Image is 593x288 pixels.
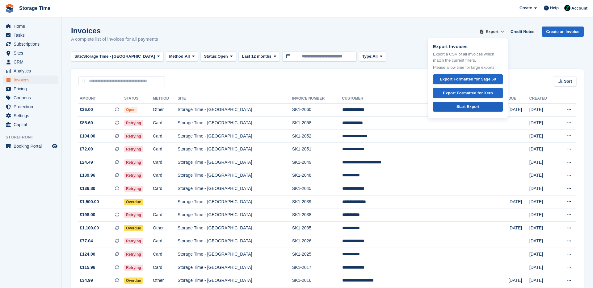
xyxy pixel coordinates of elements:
[3,120,58,129] a: menu
[204,53,217,60] span: Status:
[178,103,292,117] td: Storage Time - [GEOGRAPHIC_DATA]
[178,169,292,182] td: Storage Time - [GEOGRAPHIC_DATA]
[359,51,386,62] button: Type: All
[529,103,557,117] td: [DATE]
[80,146,93,152] span: £72.00
[508,195,529,208] td: [DATE]
[178,94,292,104] th: Site
[80,212,95,218] span: £198.00
[550,5,559,11] span: Help
[178,195,292,208] td: Storage Time - [GEOGRAPHIC_DATA]
[362,53,373,60] span: Type:
[571,5,587,11] span: Account
[166,51,198,62] button: Method: All
[71,51,163,62] button: Site: Storage Time - [GEOGRAPHIC_DATA]
[178,274,292,287] td: Storage Time - [GEOGRAPHIC_DATA]
[124,107,137,113] span: Open
[292,208,342,222] td: SK1-2038
[80,106,93,113] span: £36.00
[519,5,532,11] span: Create
[529,261,557,274] td: [DATE]
[178,248,292,261] td: Storage Time - [GEOGRAPHIC_DATA]
[529,248,557,261] td: [DATE]
[292,261,342,274] td: SK1-2017
[14,76,51,84] span: Invoices
[292,143,342,156] td: SK1-2051
[529,182,557,195] td: [DATE]
[74,53,83,60] span: Site:
[17,3,53,13] a: Storage Time
[443,90,493,96] div: Export Formatted for Xero
[124,159,143,166] span: Retrying
[178,130,292,143] td: Storage Time - [GEOGRAPHIC_DATA]
[14,58,51,66] span: CRM
[508,222,529,235] td: [DATE]
[14,40,51,48] span: Subscriptions
[14,67,51,75] span: Analytics
[80,238,93,244] span: £77.04
[124,120,143,126] span: Retrying
[124,251,143,257] span: Retrying
[14,22,51,31] span: Home
[3,111,58,120] a: menu
[529,156,557,169] td: [DATE]
[529,117,557,130] td: [DATE]
[508,103,529,117] td: [DATE]
[185,53,190,60] span: All
[433,43,503,50] p: Export Invoices
[5,4,14,13] img: stora-icon-8386f47178a22dfd0bd8f6a31ec36ba5ce8667c1dd55bd0f319d3a0aa187defe.svg
[124,265,143,271] span: Retrying
[178,222,292,235] td: Storage Time - [GEOGRAPHIC_DATA]
[292,117,342,130] td: SK1-2058
[51,142,58,150] a: Preview store
[508,94,529,104] th: Due
[83,53,155,60] span: Storage Time - [GEOGRAPHIC_DATA]
[178,208,292,222] td: Storage Time - [GEOGRAPHIC_DATA]
[433,51,503,63] p: Export a CSV of all Invoices which match the current filters.
[178,182,292,195] td: Storage Time - [GEOGRAPHIC_DATA]
[124,146,143,152] span: Retrying
[433,102,503,112] a: Start Export
[342,94,509,104] th: Customer
[3,102,58,111] a: menu
[80,133,95,139] span: £104.00
[124,212,143,218] span: Retrying
[529,143,557,156] td: [DATE]
[238,51,280,62] button: Last 12 months
[564,78,572,84] span: Sort
[153,235,178,248] td: Card
[217,53,228,60] span: Open
[153,143,178,156] td: Card
[80,120,93,126] span: £85.60
[3,22,58,31] a: menu
[124,94,153,104] th: Status
[292,103,342,117] td: SK1-2060
[3,49,58,57] a: menu
[242,53,271,60] span: Last 12 months
[292,182,342,195] td: SK1-2045
[292,156,342,169] td: SK1-2049
[124,238,143,244] span: Retrying
[153,117,178,130] td: Card
[292,94,342,104] th: Invoice Number
[433,88,503,98] a: Export Formatted for Xero
[80,172,95,179] span: £139.96
[153,182,178,195] td: Card
[529,130,557,143] td: [DATE]
[153,274,178,287] td: Other
[78,94,124,104] th: Amount
[3,93,58,102] a: menu
[80,199,99,205] span: £1,500.00
[3,67,58,75] a: menu
[178,235,292,248] td: Storage Time - [GEOGRAPHIC_DATA]
[14,120,51,129] span: Capital
[124,186,143,192] span: Retrying
[6,134,61,140] span: Storefront
[564,5,570,11] img: Zain Sarwar
[292,222,342,235] td: SK1-2035
[3,142,58,150] a: menu
[3,58,58,66] a: menu
[433,74,503,84] a: Export Formatted for Sage 50
[529,94,557,104] th: Created
[153,103,178,117] td: Other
